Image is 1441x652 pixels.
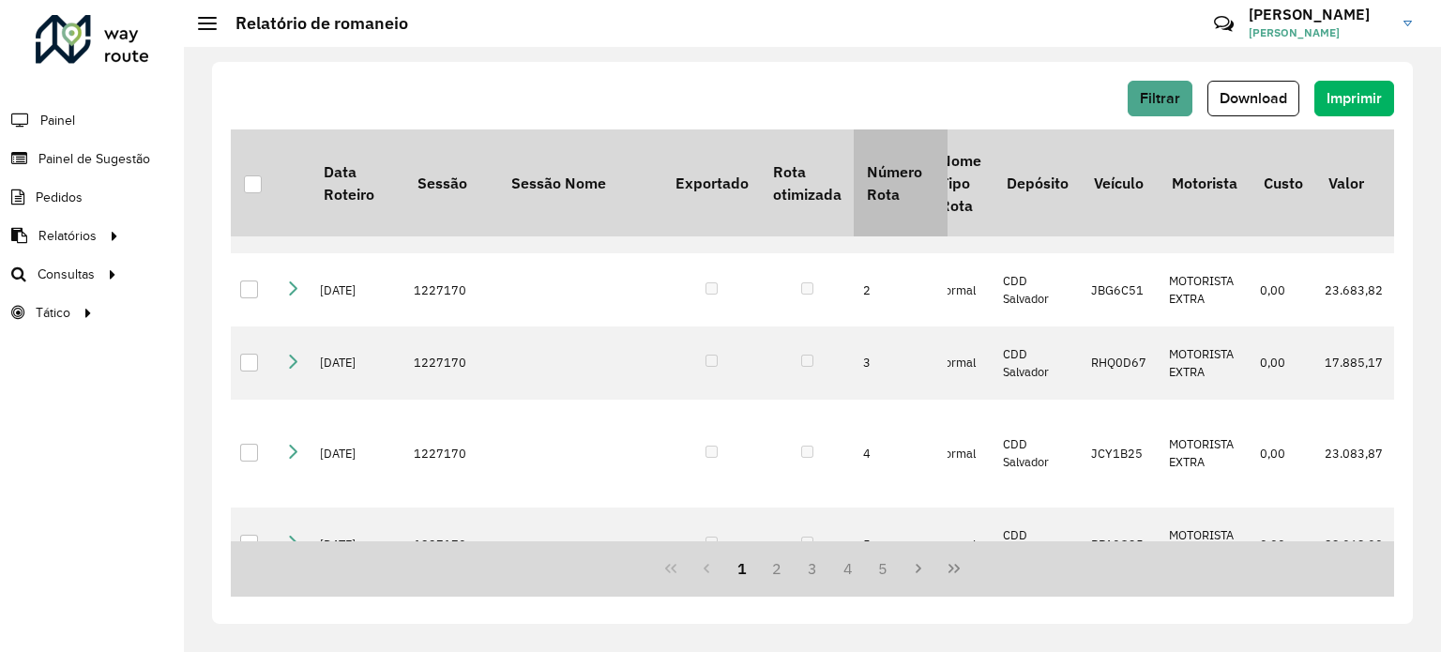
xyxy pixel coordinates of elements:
td: 0,00 [1251,400,1315,508]
th: Número Rota [854,129,948,236]
h3: [PERSON_NAME] [1249,6,1389,23]
td: 0,00 [1251,508,1315,581]
span: Pedidos [36,188,83,207]
td: 1227170 [404,400,498,508]
td: 0,00 [1251,326,1315,400]
td: 0,00 [1251,253,1315,326]
button: Download [1207,81,1299,116]
th: Sessão [404,129,498,236]
th: Nome Tipo Rota [927,129,994,236]
td: CDD Salvador [994,508,1081,581]
span: Tático [36,303,70,323]
td: 1227170 [404,508,498,581]
td: MOTORISTA EXTRA [1160,508,1251,581]
button: 5 [866,551,902,586]
th: Motorista [1160,129,1251,236]
td: JCY1B25 [1082,400,1160,508]
span: Imprimir [1327,90,1382,106]
h2: Relatório de romaneio [217,13,408,34]
div: Críticas? Dúvidas? Elogios? Sugestões? Entre em contato conosco! [990,6,1186,56]
td: [DATE] [311,508,404,581]
td: Normal [927,400,994,508]
span: Relatórios [38,226,97,246]
td: 23.083,87 [1315,400,1393,508]
td: MOTORISTA EXTRA [1160,253,1251,326]
button: Imprimir [1314,81,1394,116]
td: 5 [854,508,948,581]
td: Normal [927,253,994,326]
td: [DATE] [311,400,404,508]
th: Depósito [994,129,1081,236]
td: 3 [854,326,948,400]
th: Rota otimizada [760,129,854,236]
button: Next Page [901,551,936,586]
a: Contato Rápido [1204,4,1244,44]
td: [DATE] [311,253,404,326]
td: Normal [927,508,994,581]
td: 2 [854,253,948,326]
td: 23.683,82 [1315,253,1393,326]
td: 1227170 [404,253,498,326]
span: Painel de Sugestão [38,149,150,169]
td: MOTORISTA EXTRA [1160,326,1251,400]
td: 17.885,17 [1315,326,1393,400]
button: 1 [724,551,760,586]
td: 4 [854,400,948,508]
td: MOTORISTA EXTRA [1160,400,1251,508]
td: RHQ0D67 [1082,326,1160,400]
button: 3 [795,551,830,586]
th: Custo [1251,129,1315,236]
td: JBG6C51 [1082,253,1160,326]
span: Download [1220,90,1287,106]
th: Valor [1315,129,1393,236]
span: Filtrar [1140,90,1180,106]
td: Normal [927,326,994,400]
span: [PERSON_NAME] [1249,24,1389,41]
th: Data Roteiro [311,129,404,236]
button: 4 [830,551,866,586]
td: [DATE] [311,326,404,400]
td: CDD Salvador [994,400,1081,508]
button: 2 [759,551,795,586]
td: PPA0G35 [1082,508,1160,581]
th: Veículo [1082,129,1160,236]
td: 23.963,90 [1315,508,1393,581]
button: Filtrar [1128,81,1192,116]
th: Exportado [662,129,761,236]
button: Last Page [936,551,972,586]
span: Painel [40,111,75,130]
th: Sessão Nome [498,129,662,236]
td: CDD Salvador [994,326,1081,400]
td: CDD Salvador [994,253,1081,326]
span: Consultas [38,265,95,284]
td: 1227170 [404,326,498,400]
